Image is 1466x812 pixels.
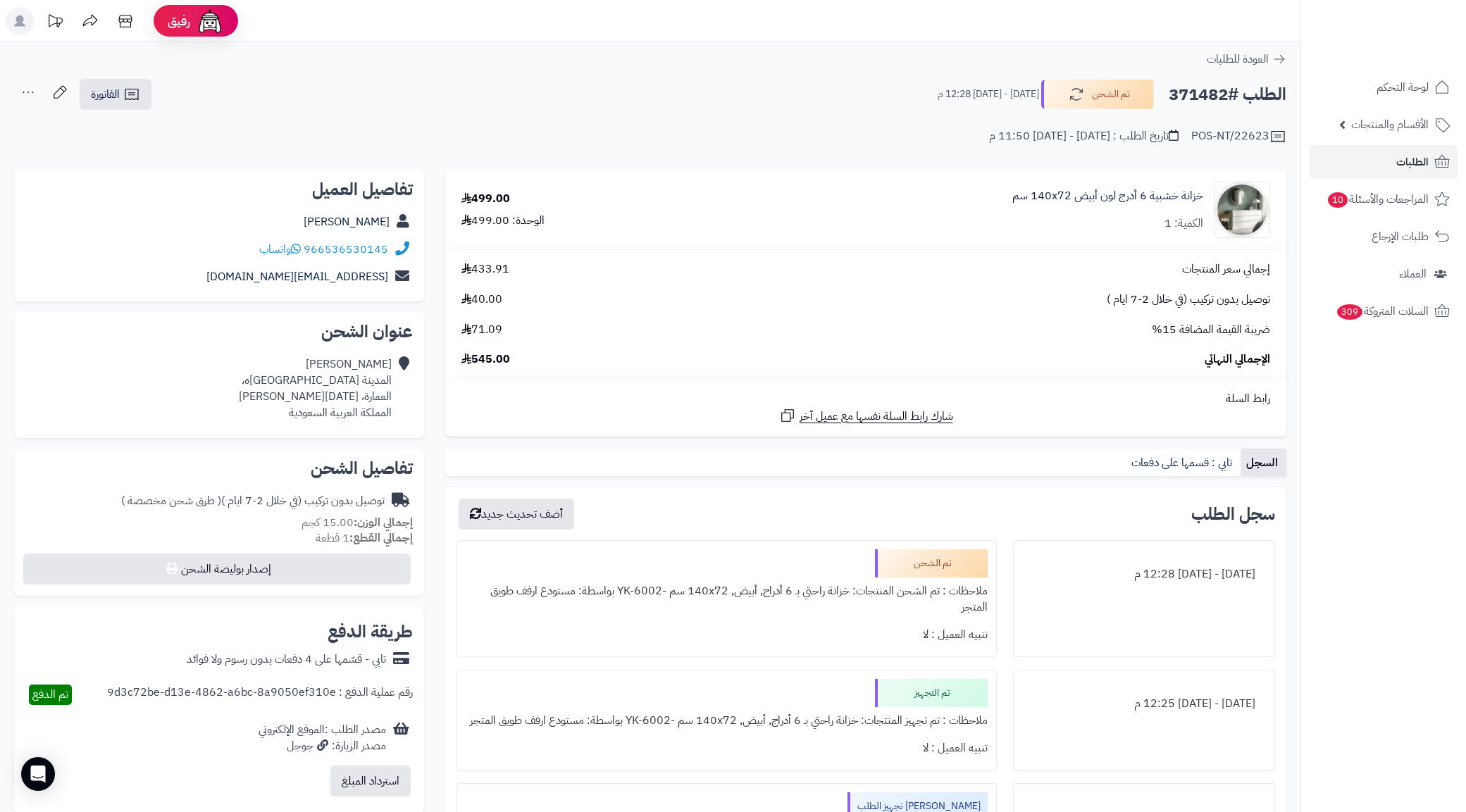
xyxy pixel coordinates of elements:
[196,7,224,35] img: ai-face.png
[259,722,386,754] div: مصدر الطلب :الموقع الإلكتروني
[461,261,509,277] span: 433.91
[304,213,390,230] a: [PERSON_NAME]
[1310,182,1458,216] a: المراجعات والأسئلة10
[354,514,413,531] strong: إجمالي الوزن:
[1241,449,1286,477] a: السجل
[875,679,988,707] div: تم التجهيز
[466,577,988,621] div: ملاحظات : تم الشحن المنتجات: خزانة راحتي بـ 6 أدراج, أبيض, ‎140x72 سم‏ -YK-6002 بواسطة: مستودع ار...
[168,13,190,30] span: رفيق
[25,460,413,477] h2: تفاصيل الشحن
[1328,192,1348,208] span: 10
[1399,264,1427,284] span: العملاء
[1310,294,1458,328] a: السلات المتروكة309
[779,407,953,425] a: شارك رابط السلة نفسها مع عميل آخر
[466,707,988,735] div: ملاحظات : تم تجهيز المنتجات: خزانة راحتي بـ 6 أدراج, أبيض, ‎140x72 سم‏ -YK-6002 بواسطة: مستودع ار...
[328,623,413,640] h2: طريقة الدفع
[1327,189,1429,209] span: المراجعات والأسئلة
[32,686,68,703] span: تم الدفع
[461,191,510,207] div: 499.00
[1012,188,1203,204] a: خزانة خشبية 6 أدرج لون أبيض 140x72 سم
[938,87,1039,101] small: [DATE] - [DATE] 12:28 م
[1191,506,1275,523] h3: سجل الطلب
[259,738,386,754] div: مصدر الزيارة: جوجل
[1215,182,1269,238] img: 1746709299-1702541934053-68567865785768-1000x1000-90x90.jpg
[239,356,392,420] div: [PERSON_NAME] المدينة [GEOGRAPHIC_DATA]ه، العمارة، [DATE][PERSON_NAME] المملكة العربية السعودية
[121,493,385,509] div: توصيل بدون تركيب (في خلال 2-7 ايام )
[1126,449,1241,477] a: تابي : قسمها على دفعات
[206,268,388,285] a: [EMAIL_ADDRESS][DOMAIN_NAME]
[107,685,413,705] div: رقم عملية الدفع : 9d3c72be-d13e-4862-a6bc-8a9050ef310e
[1310,257,1458,291] a: العملاء
[1107,292,1270,308] span: توصيل بدون تركيب (في خلال 2-7 ايام )
[1041,80,1154,109] button: تم الشحن
[316,530,413,546] small: 1 قطعة
[1310,220,1458,254] a: طلبات الإرجاع
[1207,51,1286,68] a: العودة للطلبات
[25,323,413,340] h2: عنوان الشحن
[1205,351,1270,368] span: الإجمالي النهائي
[187,651,386,668] div: تابي - قسّمها على 4 دفعات بدون رسوم ولا فوائد
[461,213,545,229] div: الوحدة: 499.00
[330,766,411,797] button: استرداد المبلغ
[461,322,502,338] span: 71.09
[1191,128,1286,145] div: POS-NT/22623
[1337,304,1362,320] span: 309
[304,241,388,258] a: 966536530145
[451,391,1281,407] div: رابط السلة
[1152,322,1270,338] span: ضريبة القيمة المضافة 15%
[80,79,151,110] a: الفاتورة
[21,757,55,791] div: Open Intercom Messenger
[800,408,953,425] span: شارك رابط السلة نفسها مع عميل آخر
[1336,301,1429,321] span: السلات المتروكة
[259,241,301,258] a: واتساب
[466,621,988,649] div: تنبيه العميل : لا
[1169,80,1286,109] h2: الطلب #371482
[1310,145,1458,179] a: الطلبات
[466,735,988,762] div: تنبيه العميل : لا
[349,530,413,546] strong: إجمالي القطع:
[989,128,1179,144] div: تاريخ الطلب : [DATE] - [DATE] 11:50 م
[23,554,411,585] button: إصدار بوليصة الشحن
[1207,51,1269,68] span: العودة للطلبات
[461,351,510,368] span: 545.00
[1182,261,1270,277] span: إجمالي سعر المنتجات
[1022,690,1266,718] div: [DATE] - [DATE] 12:25 م
[1351,115,1429,135] span: الأقسام والمنتجات
[1310,70,1458,104] a: لوحة التحكم
[459,499,574,530] button: أضف تحديث جديد
[121,492,221,509] span: ( طرق شحن مخصصة )
[91,86,120,103] span: الفاتورة
[302,514,413,531] small: 15.00 كجم
[875,549,988,577] div: تم الشحن
[461,292,502,308] span: 40.00
[1022,561,1266,588] div: [DATE] - [DATE] 12:28 م
[1372,227,1429,246] span: طلبات الإرجاع
[37,7,73,39] a: تحديثات المنصة
[1377,77,1429,97] span: لوحة التحكم
[1164,216,1203,232] div: الكمية: 1
[1370,37,1453,67] img: logo-2.png
[25,181,413,198] h2: تفاصيل العميل
[1396,152,1429,172] span: الطلبات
